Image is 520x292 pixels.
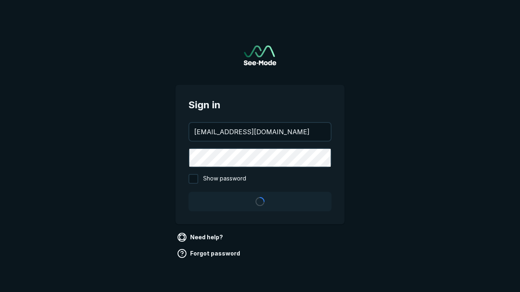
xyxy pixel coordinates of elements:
span: Sign in [188,98,331,112]
a: Need help? [175,231,226,244]
a: Forgot password [175,247,243,260]
span: Show password [203,174,246,184]
a: Go to sign in [244,45,276,65]
img: See-Mode Logo [244,45,276,65]
input: your@email.com [189,123,331,141]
